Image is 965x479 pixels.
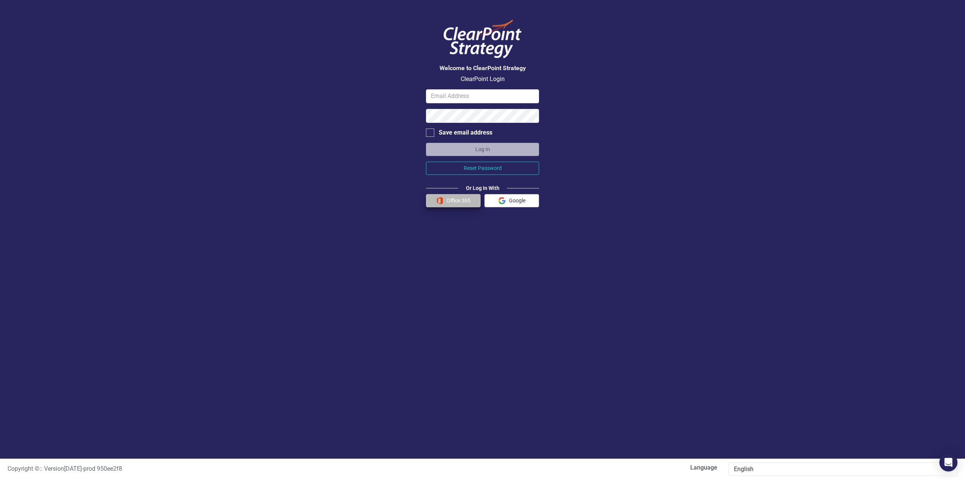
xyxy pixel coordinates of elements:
[939,453,957,471] div: Open Intercom Messenger
[426,194,481,207] button: Office 365
[498,197,505,204] img: Google
[426,89,539,103] input: Email Address
[8,465,40,472] span: Copyright ©
[439,129,492,137] div: Save email address
[458,184,507,192] div: Or Log In With
[426,143,539,156] button: Log In
[426,162,539,175] button: Reset Password
[426,75,539,84] p: ClearPoint Login
[437,15,528,63] img: ClearPoint Logo
[2,465,482,473] div: :: Version [DATE] - prod 950ee2f8
[436,197,443,204] img: Office 365
[484,194,539,207] button: Google
[426,65,539,72] h3: Welcome to ClearPoint Strategy
[734,465,944,474] div: English
[488,464,717,472] label: Language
